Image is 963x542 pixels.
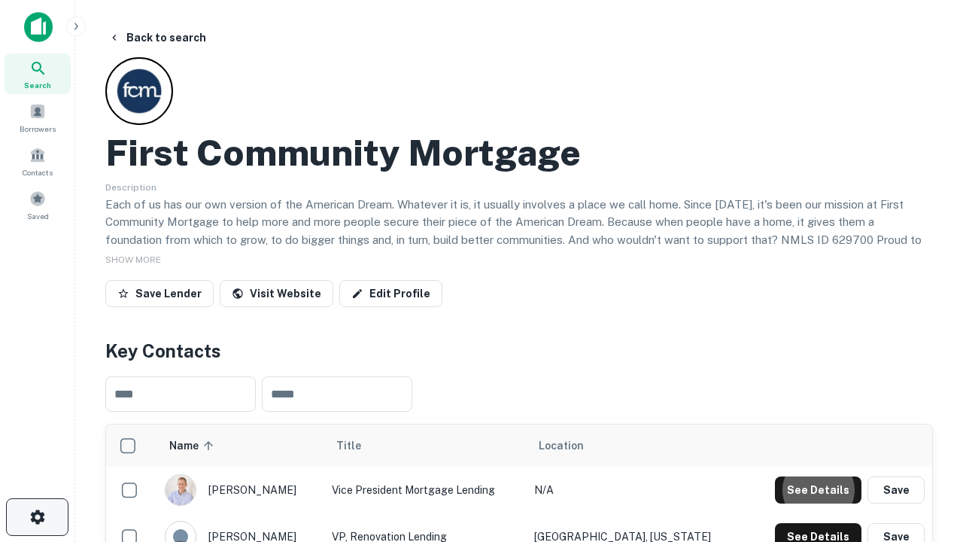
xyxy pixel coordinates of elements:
[5,53,71,94] a: Search
[157,425,324,467] th: Name
[165,474,317,506] div: [PERSON_NAME]
[336,437,381,455] span: Title
[888,373,963,446] iframe: Chat Widget
[102,24,212,51] button: Back to search
[867,477,925,504] button: Save
[169,437,218,455] span: Name
[23,166,53,178] span: Contacts
[775,477,861,504] button: See Details
[105,182,156,193] span: Description
[527,425,745,467] th: Location
[220,280,333,307] a: Visit Website
[105,280,214,307] button: Save Lender
[105,337,933,364] h4: Key Contacts
[24,12,53,42] img: capitalize-icon.png
[105,254,161,265] span: SHOW MORE
[27,210,49,222] span: Saved
[324,467,527,513] td: Vice President Mortgage Lending
[5,184,71,225] a: Saved
[20,123,56,135] span: Borrowers
[5,141,71,181] a: Contacts
[539,437,584,455] span: Location
[105,196,933,266] p: Each of us has our own version of the American Dream. Whatever it is, it usually involves a place...
[166,475,196,505] img: 1520878720083
[339,280,442,307] a: Edit Profile
[527,467,745,513] td: N/A
[24,79,51,91] span: Search
[324,425,527,467] th: Title
[105,131,581,175] h2: First Community Mortgage
[5,97,71,138] a: Borrowers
